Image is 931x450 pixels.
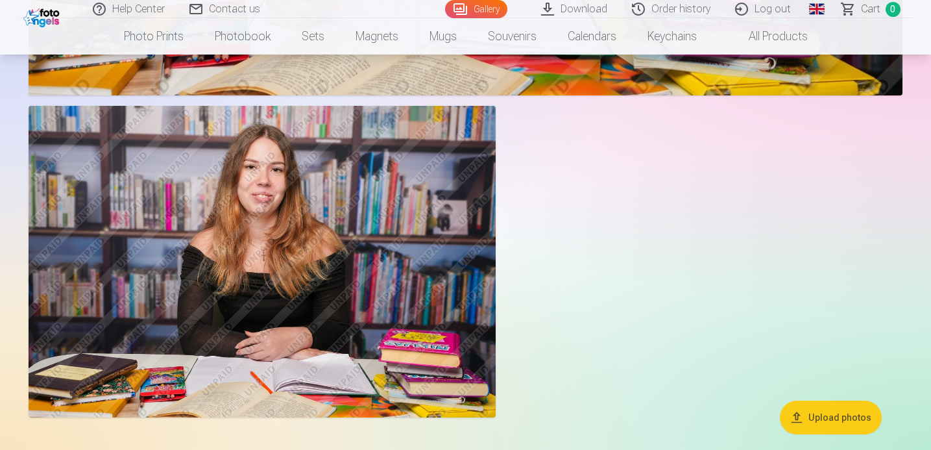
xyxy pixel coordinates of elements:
a: Mugs [414,18,472,55]
a: All products [712,18,823,55]
span: Сart [861,1,880,17]
span: 0 [886,2,901,17]
a: Sets [286,18,340,55]
button: Upload photos [780,401,882,434]
a: Calendars [552,18,632,55]
a: Magnets [340,18,414,55]
a: Photobook [199,18,286,55]
a: Photo prints [108,18,199,55]
a: Souvenirs [472,18,552,55]
a: Keychains [632,18,712,55]
img: /fa1 [23,5,63,27]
